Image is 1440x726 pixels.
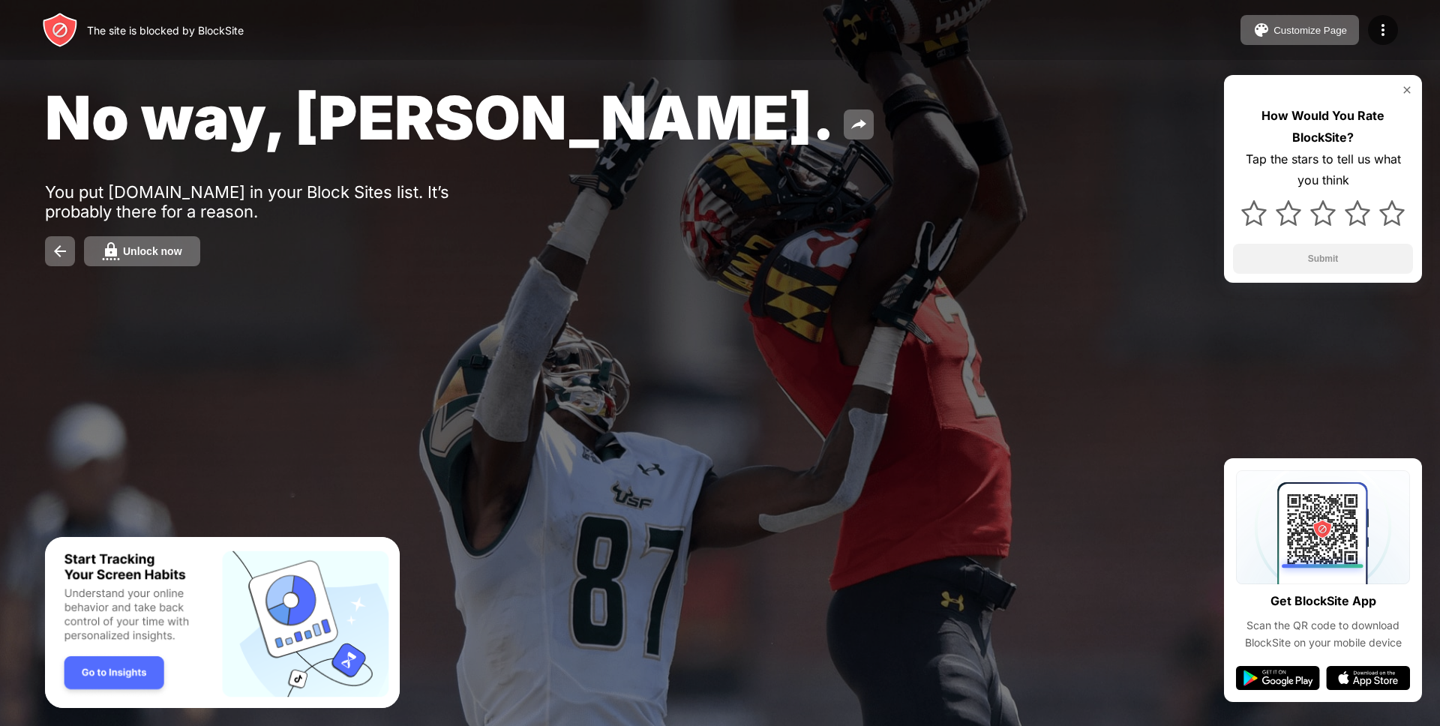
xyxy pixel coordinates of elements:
img: star.svg [1310,200,1336,226]
img: qrcode.svg [1236,470,1410,584]
div: The site is blocked by BlockSite [87,24,244,37]
img: google-play.svg [1236,666,1320,690]
img: star.svg [1276,200,1301,226]
button: Customize Page [1240,15,1359,45]
img: password.svg [102,242,120,260]
img: rate-us-close.svg [1401,84,1413,96]
img: back.svg [51,242,69,260]
button: Submit [1233,244,1413,274]
div: You put [DOMAIN_NAME] in your Block Sites list. It’s probably there for a reason. [45,182,508,221]
div: Customize Page [1273,25,1347,36]
img: share.svg [850,115,868,133]
span: No way, [PERSON_NAME]. [45,81,835,154]
div: How Would You Rate BlockSite? [1233,105,1413,148]
img: pallet.svg [1252,21,1270,39]
div: Get BlockSite App [1270,590,1376,612]
div: Unlock now [123,245,182,257]
div: Scan the QR code to download BlockSite on your mobile device [1236,617,1410,651]
img: star.svg [1379,200,1405,226]
img: app-store.svg [1326,666,1410,690]
div: Tap the stars to tell us what you think [1233,148,1413,192]
img: star.svg [1345,200,1370,226]
iframe: Banner [45,537,400,709]
img: header-logo.svg [42,12,78,48]
img: star.svg [1241,200,1267,226]
img: menu-icon.svg [1374,21,1392,39]
button: Unlock now [84,236,200,266]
